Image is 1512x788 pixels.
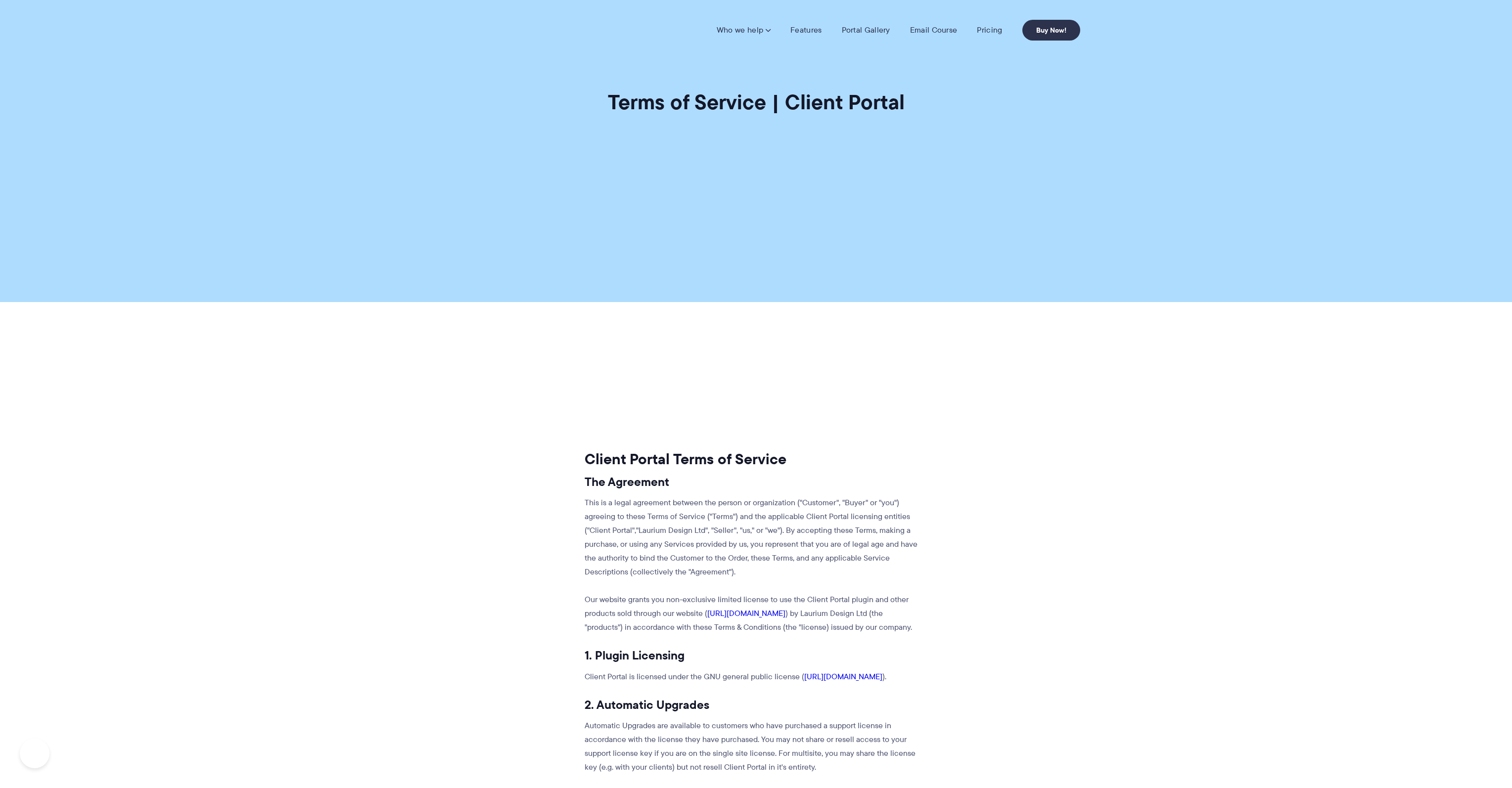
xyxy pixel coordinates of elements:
a: [URL][DOMAIN_NAME] [707,608,785,619]
h3: The Agreement [585,475,921,489]
h2: Client Portal Terms of Service [585,450,921,469]
p: This is a legal agreement between the person or organization ("Customer", "Buyer" or "you") agree... [585,496,921,579]
a: [URL][DOMAIN_NAME] [804,671,882,682]
a: Email Course [910,25,958,35]
p: Our website grants you non-exclusive limited license to use the Client Portal plugin and other pr... [585,593,921,634]
a: Buy Now! [1022,20,1080,41]
a: Pricing [977,25,1002,35]
a: Portal Gallery [842,25,890,35]
h1: Terms of Service | Client Portal [608,89,905,115]
p: Client Portal is licensed under the GNU general public license ( ). [585,670,921,684]
h3: 1. Plugin Licensing [585,648,921,663]
a: Who we help [717,25,771,35]
iframe: Toggle Customer Support [20,739,49,768]
h3: 2. Automatic Upgrades [585,698,921,712]
p: Automatic Upgrades are available to customers who have purchased a support license in accordance ... [585,719,921,774]
a: Features [790,25,822,35]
